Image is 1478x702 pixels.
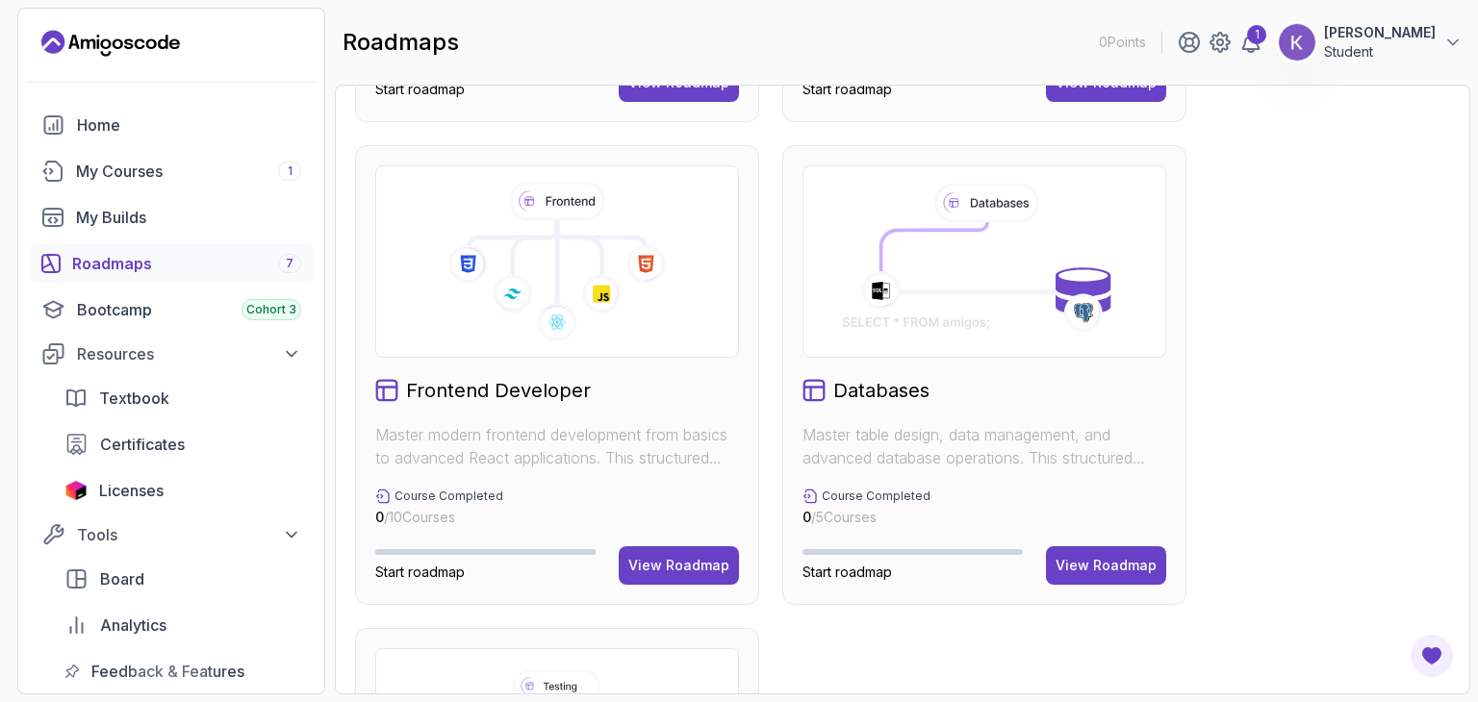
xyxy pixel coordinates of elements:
[53,606,313,644] a: analytics
[1099,33,1146,52] p: 0 Points
[30,517,313,552] button: Tools
[77,523,301,546] div: Tools
[1247,25,1266,44] div: 1
[1239,31,1262,54] a: 1
[77,113,301,137] div: Home
[803,564,892,580] span: Start roadmap
[375,81,465,97] span: Start roadmap
[53,652,313,690] a: feedback
[803,509,811,525] span: 0
[53,471,313,510] a: licenses
[619,546,739,585] button: View Roadmap
[395,489,503,504] p: Course Completed
[30,152,313,190] a: courses
[30,244,313,283] a: roadmaps
[375,508,503,527] p: / 10 Courses
[30,198,313,237] a: builds
[72,252,301,275] div: Roadmaps
[375,509,384,525] span: 0
[375,564,465,580] span: Start roadmap
[1324,23,1436,42] p: [PERSON_NAME]
[803,423,1166,469] p: Master table design, data management, and advanced database operations. This structured learning ...
[30,290,313,329] a: bootcamp
[375,423,739,469] p: Master modern frontend development from basics to advanced React applications. This structured le...
[64,481,88,500] img: jetbrains icon
[628,556,729,575] div: View Roadmap
[91,660,244,683] span: Feedback & Features
[1279,24,1315,61] img: user profile image
[1324,42,1436,62] p: Student
[1056,556,1157,575] div: View Roadmap
[99,479,164,502] span: Licenses
[803,81,892,97] span: Start roadmap
[1409,633,1455,679] button: Open Feedback Button
[1278,23,1463,62] button: user profile image[PERSON_NAME]Student
[343,27,459,58] h2: roadmaps
[53,425,313,464] a: certificates
[53,560,313,598] a: board
[1046,546,1166,585] button: View Roadmap
[30,106,313,144] a: home
[803,508,930,527] p: / 5 Courses
[833,377,930,404] h2: Databases
[286,256,293,271] span: 7
[246,302,296,317] span: Cohort 3
[30,337,313,371] button: Resources
[99,387,169,410] span: Textbook
[41,28,180,59] a: Landing page
[77,298,301,321] div: Bootcamp
[822,489,930,504] p: Course Completed
[100,433,185,456] span: Certificates
[76,206,301,229] div: My Builds
[100,567,144,590] span: Board
[53,379,313,417] a: textbook
[288,163,293,179] span: 1
[406,377,591,404] h2: Frontend Developer
[100,614,166,637] span: Analytics
[76,160,301,183] div: My Courses
[77,342,301,365] div: Resources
